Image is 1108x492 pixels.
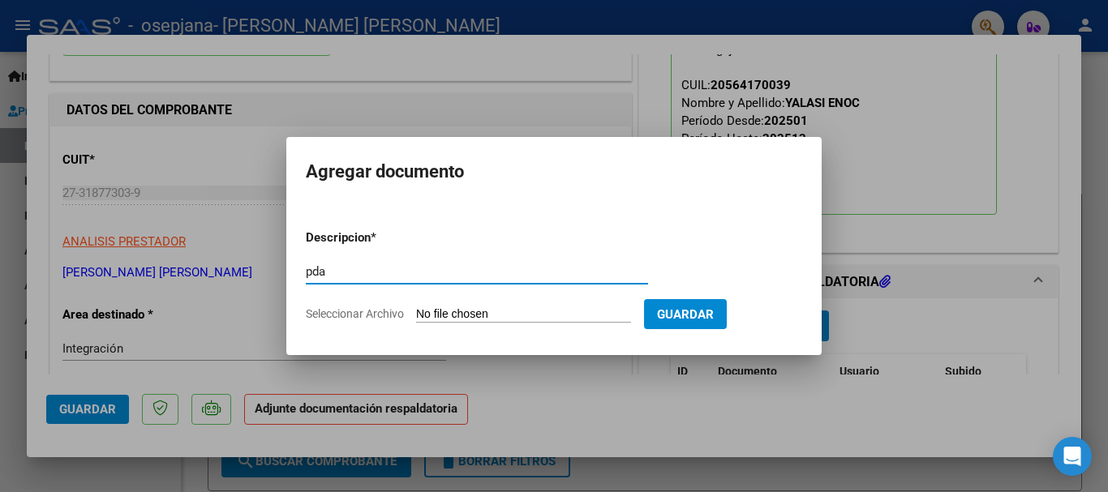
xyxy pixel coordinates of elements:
h2: Agregar documento [306,156,802,187]
button: Guardar [644,299,727,329]
div: Open Intercom Messenger [1053,437,1092,476]
span: Seleccionar Archivo [306,307,404,320]
span: Guardar [657,307,714,322]
p: Descripcion [306,229,455,247]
